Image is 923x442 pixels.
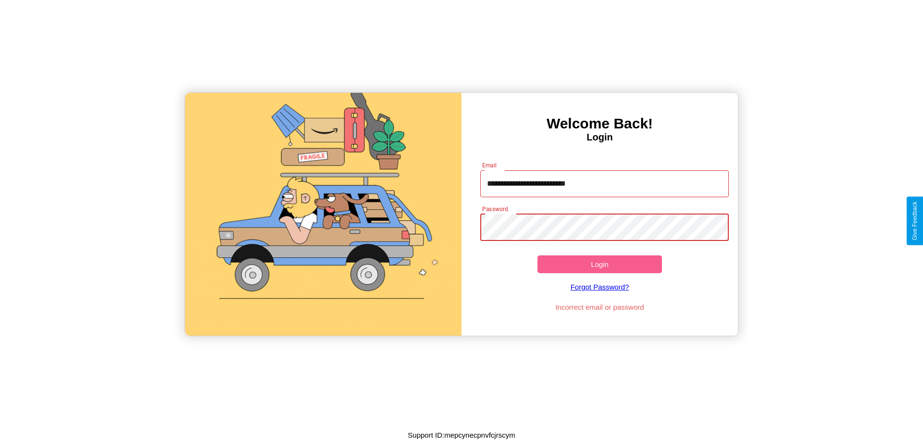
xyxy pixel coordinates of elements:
button: Login [537,255,662,273]
h3: Welcome Back! [461,115,738,132]
img: gif [185,93,461,336]
h4: Login [461,132,738,143]
label: Email [482,161,497,169]
a: Forgot Password? [475,273,724,301]
div: Give Feedback [911,202,918,240]
p: Incorrect email or password [475,301,724,314]
p: Support ID: mepcynecpnvfcjrscym [408,429,515,442]
label: Password [482,205,508,213]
